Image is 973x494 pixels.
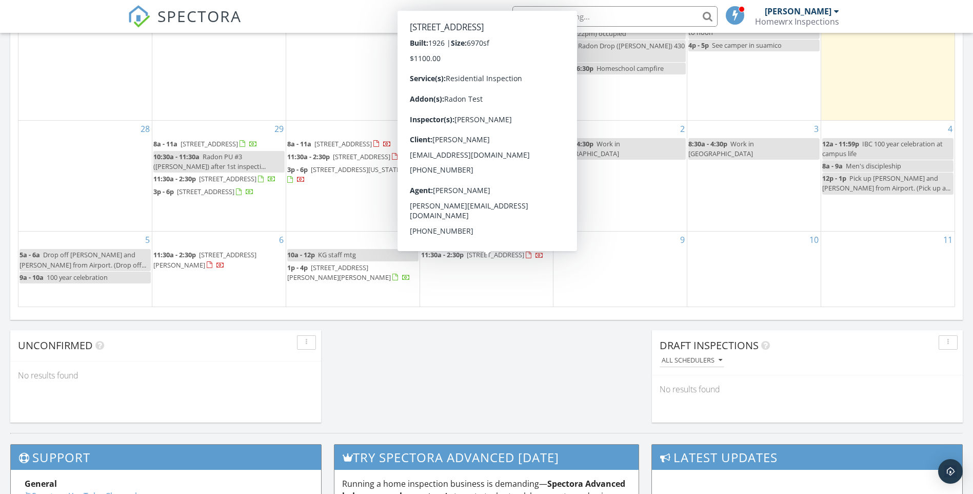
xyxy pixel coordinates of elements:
[652,375,963,403] div: No results found
[153,139,177,148] span: 8a - 11a
[445,29,510,38] span: 3:00 [PERSON_NAME]
[157,5,242,27] span: SPECTORA
[287,250,315,259] span: 10a - 12p
[421,138,552,160] a: 8a - 11a [STREET_ADDRESS][PERSON_NAME]
[822,174,950,193] span: Pick up [PERSON_NAME] and [PERSON_NAME] from Airport. (Pick up a...
[153,174,196,183] span: 11:30a - 2:30p
[153,186,285,198] a: 3p - 6p [STREET_ADDRESS]
[822,139,859,148] span: 12a - 11:59p
[807,232,821,248] a: Go to October 10, 2025
[19,250,40,259] span: 5a - 6a
[467,250,524,259] span: [STREET_ADDRESS]
[421,162,544,171] a: 11:30a - 2:30p [STREET_ADDRESS]
[153,139,257,148] a: 8a - 11a [STREET_ADDRESS]
[821,120,955,232] td: Go to October 4, 2025
[128,14,242,35] a: SPECTORA
[660,354,724,368] button: All schedulers
[421,139,506,158] span: [STREET_ADDRESS][PERSON_NAME]
[18,232,152,307] td: Go to October 5, 2025
[153,250,256,269] a: 11:30a - 2:30p [STREET_ADDRESS][PERSON_NAME]
[755,16,839,27] div: Homewrx Inspections
[712,41,782,50] span: See camper in suamico
[544,121,553,137] a: Go to October 1, 2025
[421,161,552,173] a: 11:30a - 2:30p [STREET_ADDRESS]
[152,232,286,307] td: Go to October 6, 2025
[287,263,391,282] span: [STREET_ADDRESS][PERSON_NAME][PERSON_NAME]
[153,152,200,161] span: 10:30a - 11:30a
[421,29,442,38] span: 3p - 4p
[10,362,321,389] div: No results found
[287,138,419,150] a: 8a - 11a [STREET_ADDRESS]
[420,120,553,232] td: Go to October 1, 2025
[153,152,266,171] span: Radon PU #3 ([PERSON_NAME]) after 1st inspecti...
[688,41,709,50] span: 4p - 5p
[153,138,285,150] a: 8a - 11a [STREET_ADDRESS]
[287,165,402,184] a: 3p - 6p [STREET_ADDRESS][US_STATE]
[286,232,420,307] td: Go to October 7, 2025
[554,64,593,73] span: 5:30p - 6:30p
[554,41,685,60] span: Radon Drop ([PERSON_NAME]) 430 to 530
[688,139,727,148] span: 8:30a - 4:30p
[286,120,420,232] td: Go to September 30, 2025
[287,263,410,282] a: 1p - 4p [STREET_ADDRESS][PERSON_NAME][PERSON_NAME]
[287,165,308,174] span: 3p - 6p
[287,151,419,163] a: 11:30a - 2:30p [STREET_ADDRESS]
[287,152,410,161] a: 11:30a - 2:30p [STREET_ADDRESS]
[678,232,687,248] a: Go to October 9, 2025
[152,120,286,232] td: Go to September 29, 2025
[138,121,152,137] a: Go to September 28, 2025
[318,250,356,259] span: KG staff mtg
[687,232,821,307] td: Go to October 10, 2025
[311,165,402,174] span: [STREET_ADDRESS][US_STATE]
[846,161,901,170] span: Men's discipleship
[420,232,553,307] td: Go to October 8, 2025
[287,139,311,148] span: 8a - 11a
[421,162,464,171] span: 11:30a - 2:30p
[822,174,846,183] span: 12p - 1p
[287,262,419,284] a: 1p - 4p [STREET_ADDRESS][PERSON_NAME][PERSON_NAME]
[554,139,620,158] span: Work in [GEOGRAPHIC_DATA]
[512,6,718,27] input: Search everything...
[553,120,687,232] td: Go to October 2, 2025
[153,250,256,269] span: [STREET_ADDRESS][PERSON_NAME]
[314,139,372,148] span: [STREET_ADDRESS]
[153,187,254,196] a: 3p - 6p [STREET_ADDRESS]
[287,164,419,186] a: 3p - 6p [STREET_ADDRESS][US_STATE]
[946,121,955,137] a: Go to October 4, 2025
[277,232,286,248] a: Go to October 6, 2025
[822,161,843,170] span: 8a - 9a
[812,121,821,137] a: Go to October 3, 2025
[153,173,285,185] a: 11:30a - 2:30p [STREET_ADDRESS]
[25,478,57,489] strong: General
[765,6,831,16] div: [PERSON_NAME]
[333,152,390,161] span: [STREET_ADDRESS]
[941,232,955,248] a: Go to October 11, 2025
[143,232,152,248] a: Go to October 5, 2025
[688,139,754,158] span: Work in [GEOGRAPHIC_DATA]
[652,445,962,470] h3: Latest Updates
[181,139,238,148] span: [STREET_ADDRESS]
[18,120,152,232] td: Go to September 28, 2025
[544,232,553,248] a: Go to October 8, 2025
[334,445,639,470] h3: Try spectora advanced [DATE]
[153,187,174,196] span: 3p - 6p
[153,250,196,259] span: 11:30a - 2:30p
[553,232,687,307] td: Go to October 9, 2025
[554,139,593,148] span: 8:30a - 4:30p
[287,263,308,272] span: 1p - 4p
[597,64,664,73] span: Homeschool campfire
[153,174,276,183] a: 11:30a - 2:30p [STREET_ADDRESS]
[421,250,464,259] span: 11:30a - 2:30p
[938,459,963,484] div: Open Intercom Messenger
[421,249,552,261] a: 11:30a - 2:30p [STREET_ADDRESS]
[660,338,759,352] span: Draft Inspections
[153,249,285,271] a: 11:30a - 2:30p [STREET_ADDRESS][PERSON_NAME]
[421,139,445,148] span: 8a - 11a
[678,121,687,137] a: Go to October 2, 2025
[822,139,943,158] span: IBC 100 year celebration at campus life
[128,5,150,28] img: The Best Home Inspection Software - Spectora
[199,174,256,183] span: [STREET_ADDRESS]
[687,120,821,232] td: Go to October 3, 2025
[272,121,286,137] a: Go to September 29, 2025
[467,162,524,171] span: [STREET_ADDRESS]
